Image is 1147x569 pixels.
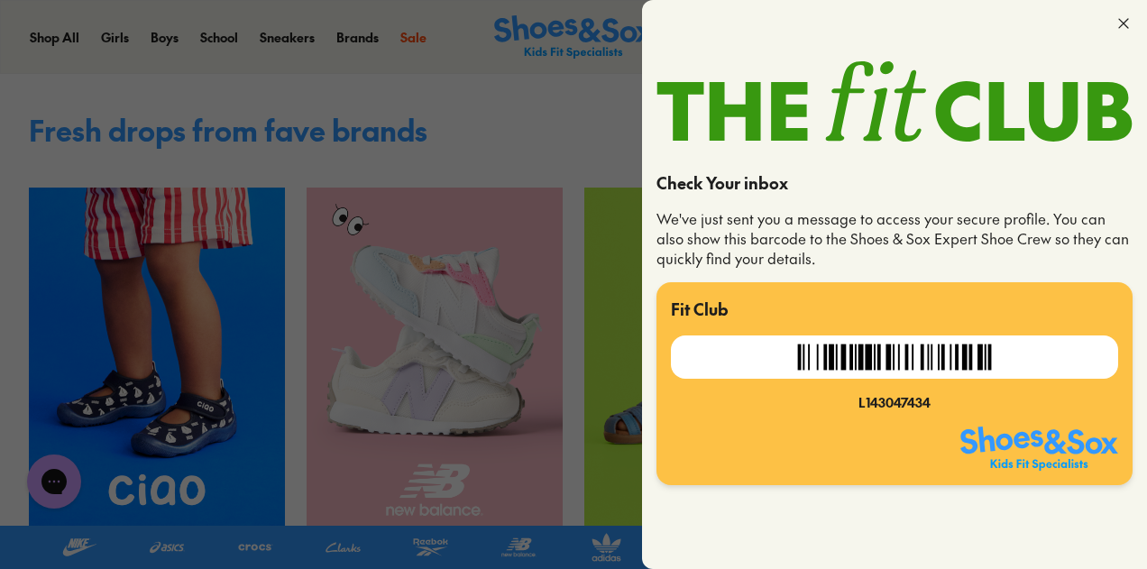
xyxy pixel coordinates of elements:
img: TheFitClub_Landscape_2a1d24fe-98f1-4588-97ac-f3657bedce49.svg [656,61,1133,142]
div: L143047434 [671,393,1118,412]
p: Check Your inbox [656,170,1133,195]
img: cfMVXgAAAAZJREFUAwA2dxzgdOEN4wAAAABJRU5ErkJggg== [789,335,1000,379]
p: Fit Club [671,297,1118,321]
img: SNS_Logo_Responsive.svg [960,427,1118,470]
button: Open gorgias live chat [9,6,63,60]
p: We've just sent you a message to access your secure profile. You can also show this barcode to th... [656,209,1133,269]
